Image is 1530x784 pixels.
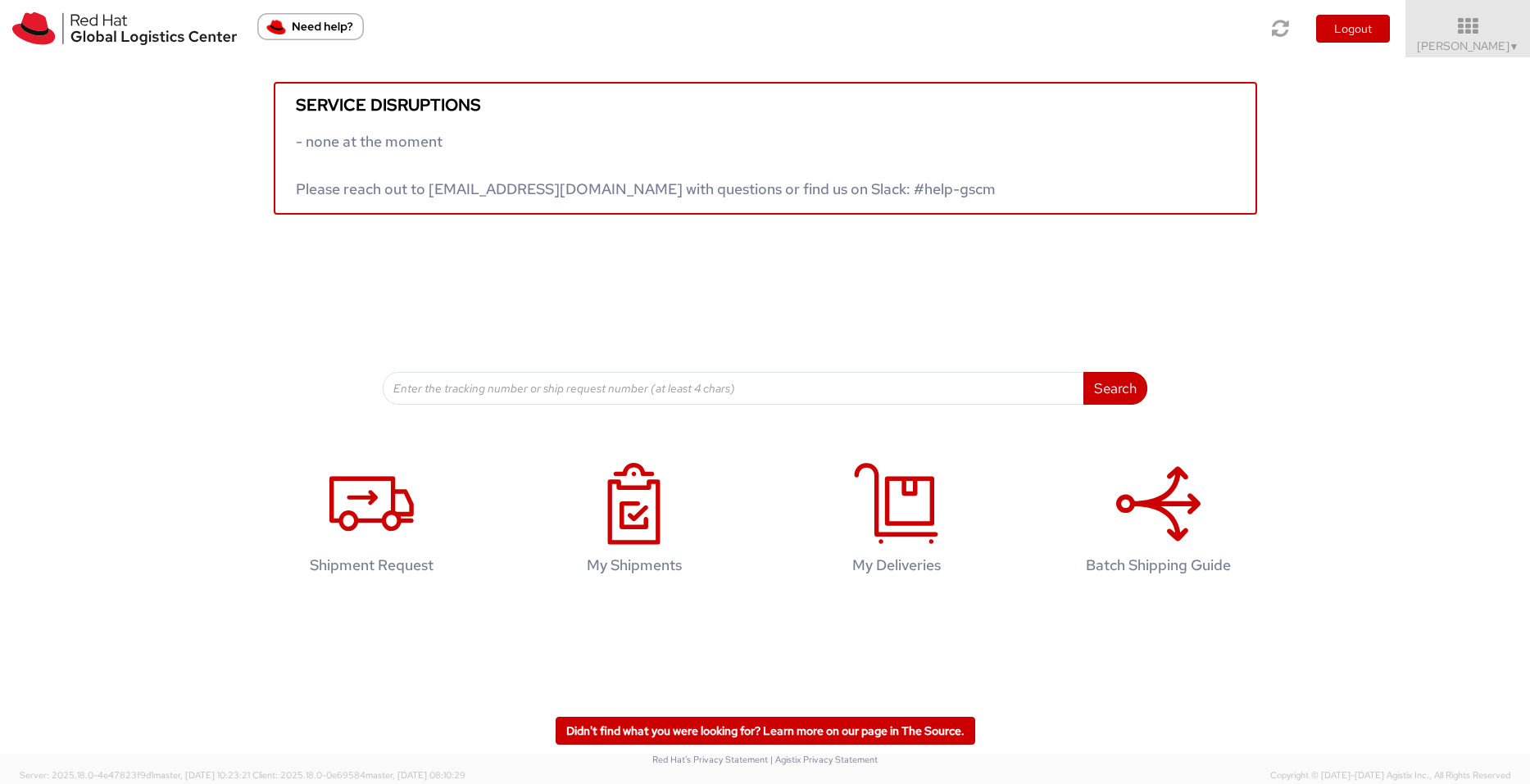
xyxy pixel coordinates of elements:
h4: Shipment Request [266,557,478,573]
a: Service disruptions - none at the moment Please reach out to [EMAIL_ADDRESS][DOMAIN_NAME] with qu... [274,82,1257,215]
h4: Batch Shipping Guide [1053,557,1264,573]
span: ▼ [1510,40,1519,53]
h4: My Shipments [529,557,740,573]
button: Search [1083,372,1147,405]
img: rh-logistics-00dfa346123c4ec078e1.svg [12,12,237,45]
button: Need help? [257,13,364,40]
a: My Shipments [511,446,757,599]
input: Enter the tracking number or ship request number (at least 4 chars) [383,372,1085,405]
a: | Agistix Privacy Statement [770,754,878,765]
span: - none at the moment Please reach out to [EMAIL_ADDRESS][DOMAIN_NAME] with questions or find us o... [296,132,996,198]
h5: Service disruptions [296,96,1235,114]
span: Server: 2025.18.0-4e47823f9d1 [20,769,250,781]
a: Didn't find what you were looking for? Learn more on our page in The Source. [556,717,975,745]
span: Copyright © [DATE]-[DATE] Agistix Inc., All Rights Reserved [1270,769,1510,782]
span: master, [DATE] 10:23:21 [153,769,250,781]
span: master, [DATE] 08:10:29 [365,769,465,781]
button: Logout [1316,15,1390,43]
h4: My Deliveries [791,557,1002,573]
span: Client: 2025.18.0-0e69584 [252,769,465,781]
a: My Deliveries [774,446,1019,599]
a: Red Hat's Privacy Statement [652,754,768,765]
a: Shipment Request [249,446,495,599]
span: [PERSON_NAME] [1417,39,1519,53]
a: Batch Shipping Guide [1036,446,1282,599]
